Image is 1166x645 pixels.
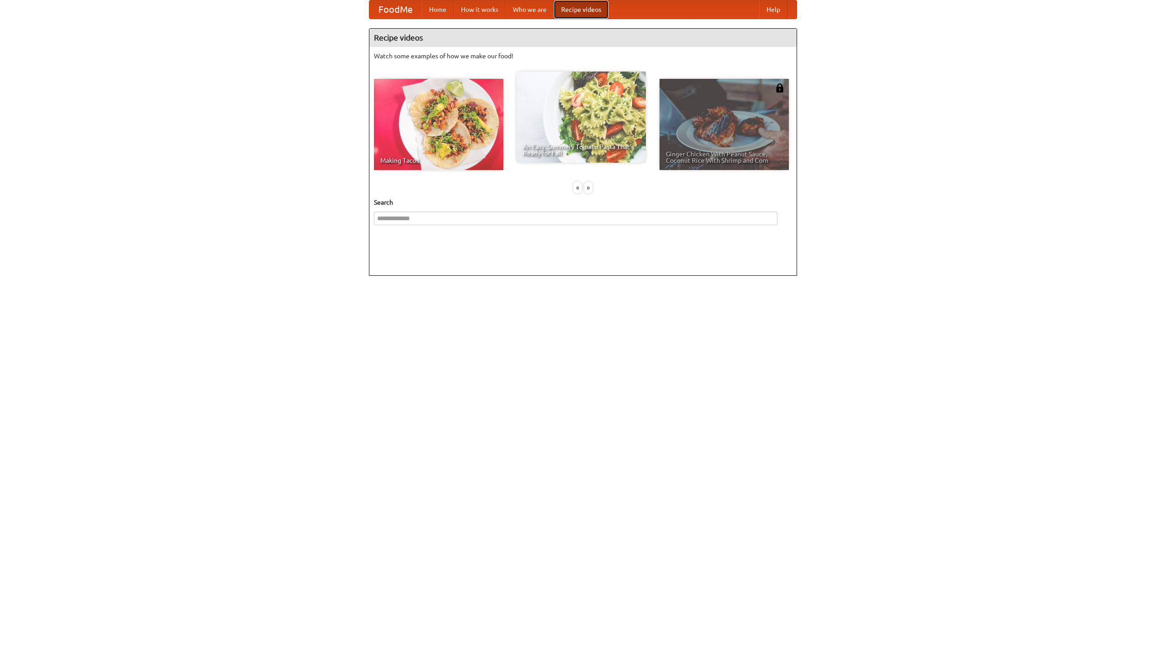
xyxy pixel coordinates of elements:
a: An Easy, Summery Tomato Pasta That's Ready for Fall [517,72,646,163]
div: « [573,182,582,193]
span: An Easy, Summery Tomato Pasta That's Ready for Fall [523,144,639,156]
a: Recipe videos [554,0,609,19]
a: Help [759,0,788,19]
a: How it works [454,0,506,19]
img: 483408.png [775,83,784,93]
h5: Search [374,198,792,207]
h4: Recipe videos [369,29,797,47]
a: FoodMe [369,0,422,19]
a: Making Tacos [374,79,503,170]
span: Making Tacos [380,157,497,164]
a: Home [422,0,454,19]
a: Who we are [506,0,554,19]
p: Watch some examples of how we make our food! [374,52,792,61]
div: » [584,182,593,193]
